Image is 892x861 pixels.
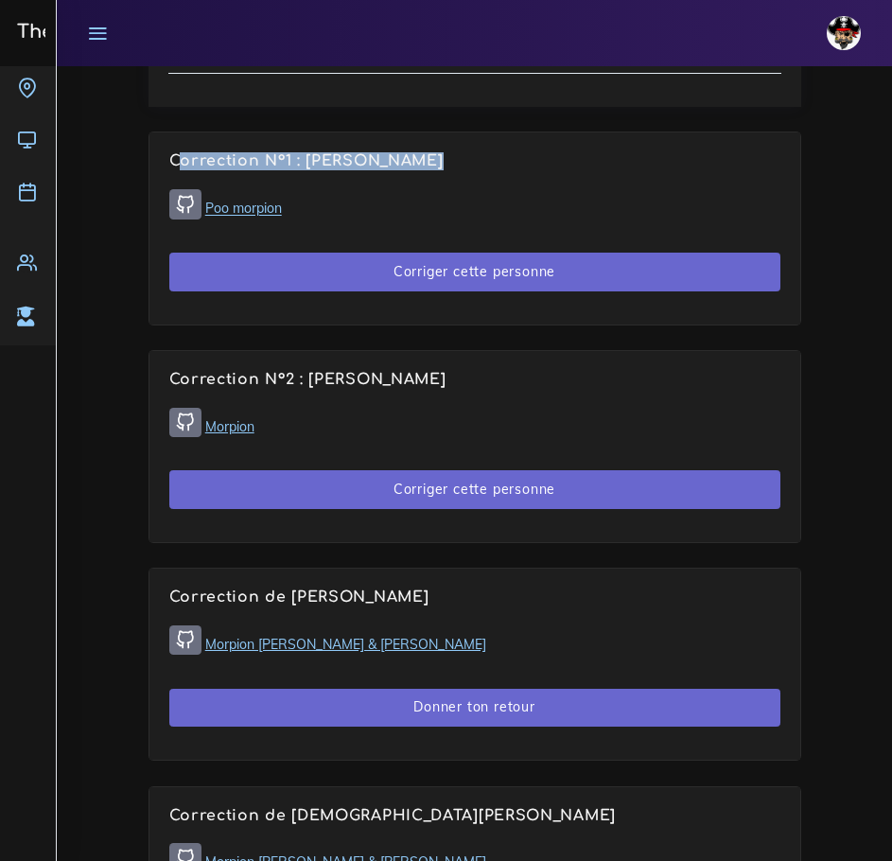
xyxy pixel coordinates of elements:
[169,253,780,291] button: Corriger cette personne
[169,152,780,170] h4: Correction N°1 : [PERSON_NAME]
[11,22,212,43] h3: The Hacking Project
[169,807,780,825] h4: Correction de [DEMOGRAPHIC_DATA][PERSON_NAME]
[169,371,780,389] h4: Correction N°2 : [PERSON_NAME]
[169,689,780,728] button: Donner ton retour
[818,6,875,61] a: avatar
[205,201,282,218] a: Poo morpion
[205,636,486,653] a: Morpion [PERSON_NAME] & [PERSON_NAME]
[827,16,861,50] img: avatar
[205,418,254,435] a: Morpion
[169,470,780,509] button: Corriger cette personne
[169,589,780,606] h4: Correction de [PERSON_NAME]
